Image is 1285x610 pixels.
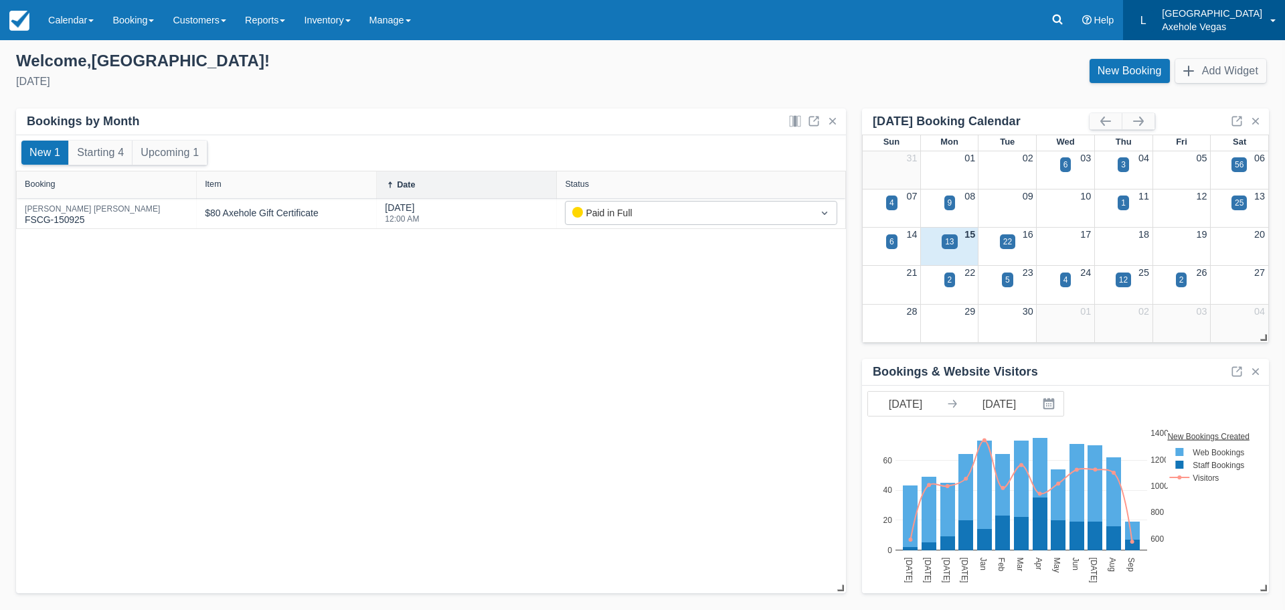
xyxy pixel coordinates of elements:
a: 23 [1023,267,1033,278]
div: 6 [1063,159,1068,171]
span: Tue [1000,137,1015,147]
div: $80 Axehole Gift Certificate [205,206,319,220]
a: 02 [1138,306,1149,317]
button: Add Widget [1175,59,1266,83]
i: Help [1082,15,1092,25]
a: 02 [1023,153,1033,163]
input: Start Date [868,392,943,416]
text: New Bookings Created [1168,431,1250,441]
a: 10 [1080,191,1091,202]
div: 1 [1121,197,1126,209]
a: 13 [1254,191,1265,202]
div: 4 [1063,274,1068,286]
a: 16 [1023,229,1033,240]
div: 2 [948,274,952,286]
a: 01 [1080,306,1091,317]
div: Bookings by Month [27,114,140,129]
a: 11 [1138,191,1149,202]
a: 17 [1080,229,1091,240]
span: Dropdown icon [818,206,831,220]
p: Axehole Vegas [1162,20,1262,33]
button: Interact with the calendar and add the check-in date for your trip. [1037,392,1063,416]
span: Sun [883,137,899,147]
div: 56 [1235,159,1244,171]
a: 31 [907,153,918,163]
div: 12 [1119,274,1128,286]
a: 07 [907,191,918,202]
a: 09 [1023,191,1033,202]
span: Help [1094,15,1114,25]
div: 6 [889,236,894,248]
img: checkfront-main-nav-mini-logo.png [9,11,29,31]
div: [DATE] [16,74,632,90]
div: Item [205,179,222,189]
span: Sat [1233,137,1246,147]
a: 04 [1254,306,1265,317]
span: Mon [940,137,958,147]
a: [PERSON_NAME] [PERSON_NAME]FSCG-150925 [25,210,160,216]
div: 25 [1235,197,1244,209]
div: [DATE] Booking Calendar [873,114,1090,129]
button: Upcoming 1 [133,141,207,165]
a: 25 [1138,267,1149,278]
span: Wed [1056,137,1074,147]
div: FSCG-150925 [25,205,160,227]
input: End Date [962,392,1037,416]
button: New 1 [21,141,68,165]
a: 19 [1196,229,1207,240]
div: [PERSON_NAME] [PERSON_NAME] [25,205,160,213]
a: 22 [964,267,975,278]
a: 03 [1196,306,1207,317]
a: 24 [1080,267,1091,278]
a: 08 [964,191,975,202]
a: 15 [964,229,975,240]
span: Thu [1116,137,1132,147]
a: 04 [1138,153,1149,163]
div: 12:00 AM [385,215,419,223]
a: 28 [907,306,918,317]
div: Date [397,180,415,189]
div: 22 [1003,236,1012,248]
a: 06 [1254,153,1265,163]
a: 18 [1138,229,1149,240]
a: 21 [907,267,918,278]
a: 05 [1196,153,1207,163]
a: 20 [1254,229,1265,240]
div: [DATE] [385,201,419,231]
a: 27 [1254,267,1265,278]
div: Status [565,179,589,189]
a: 03 [1080,153,1091,163]
div: Bookings & Website Visitors [873,364,1038,380]
p: [GEOGRAPHIC_DATA] [1162,7,1262,20]
a: 12 [1196,191,1207,202]
div: Booking [25,179,56,189]
div: Paid in Full [572,206,806,220]
div: L [1132,10,1154,31]
button: Starting 4 [69,141,132,165]
a: 30 [1023,306,1033,317]
a: 29 [964,306,975,317]
div: 4 [889,197,894,209]
div: 5 [1005,274,1010,286]
div: 13 [945,236,954,248]
a: 26 [1196,267,1207,278]
div: Welcome , [GEOGRAPHIC_DATA] ! [16,51,632,71]
div: 9 [948,197,952,209]
span: Fri [1176,137,1187,147]
div: 2 [1179,274,1184,286]
div: 3 [1121,159,1126,171]
a: 14 [907,229,918,240]
a: New Booking [1090,59,1170,83]
a: 01 [964,153,975,163]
